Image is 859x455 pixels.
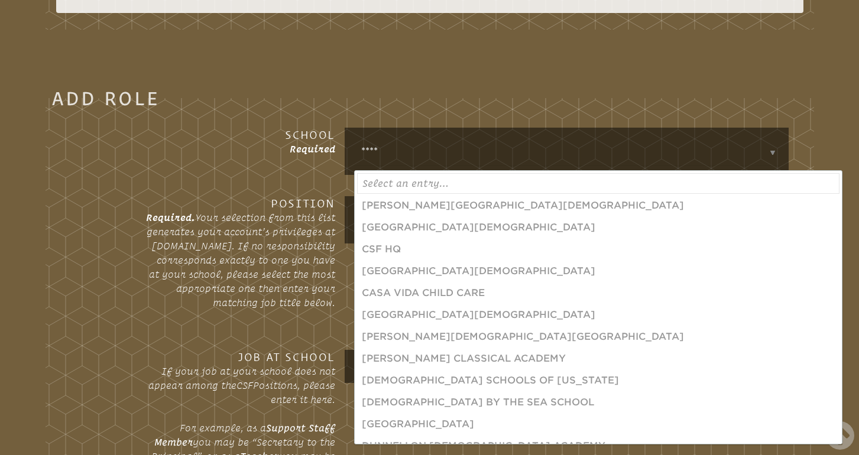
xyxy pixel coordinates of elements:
a: [PERSON_NAME] Classical Academy [357,349,570,368]
h3: Job at School [146,350,335,364]
a: [DEMOGRAPHIC_DATA] Schools of [US_STATE] [357,371,624,390]
a: [GEOGRAPHIC_DATA][DEMOGRAPHIC_DATA] [357,218,600,237]
span: CSF [236,380,253,391]
a: CSF HQ [357,240,406,259]
a: [GEOGRAPHIC_DATA][DEMOGRAPHIC_DATA] [357,305,600,324]
span: Required [290,144,335,154]
a: [GEOGRAPHIC_DATA][DEMOGRAPHIC_DATA] [357,262,600,281]
a: Select an entry… [358,174,453,193]
legend: Add Role [51,91,160,105]
a: Casa Vida Child Care [357,284,490,303]
a: [PERSON_NAME][DEMOGRAPHIC_DATA][GEOGRAPHIC_DATA] [357,327,689,346]
a: [GEOGRAPHIC_DATA] [357,415,479,434]
h3: School [146,128,335,142]
p: Your selection from this list generates your account’s privileges at [DOMAIN_NAME]. If no respons... [146,210,335,310]
span: Required. [146,212,195,223]
a: [PERSON_NAME][GEOGRAPHIC_DATA][DEMOGRAPHIC_DATA] [357,196,689,215]
h3: Position [146,196,335,210]
a: [DEMOGRAPHIC_DATA] By the Sea School [357,393,599,412]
